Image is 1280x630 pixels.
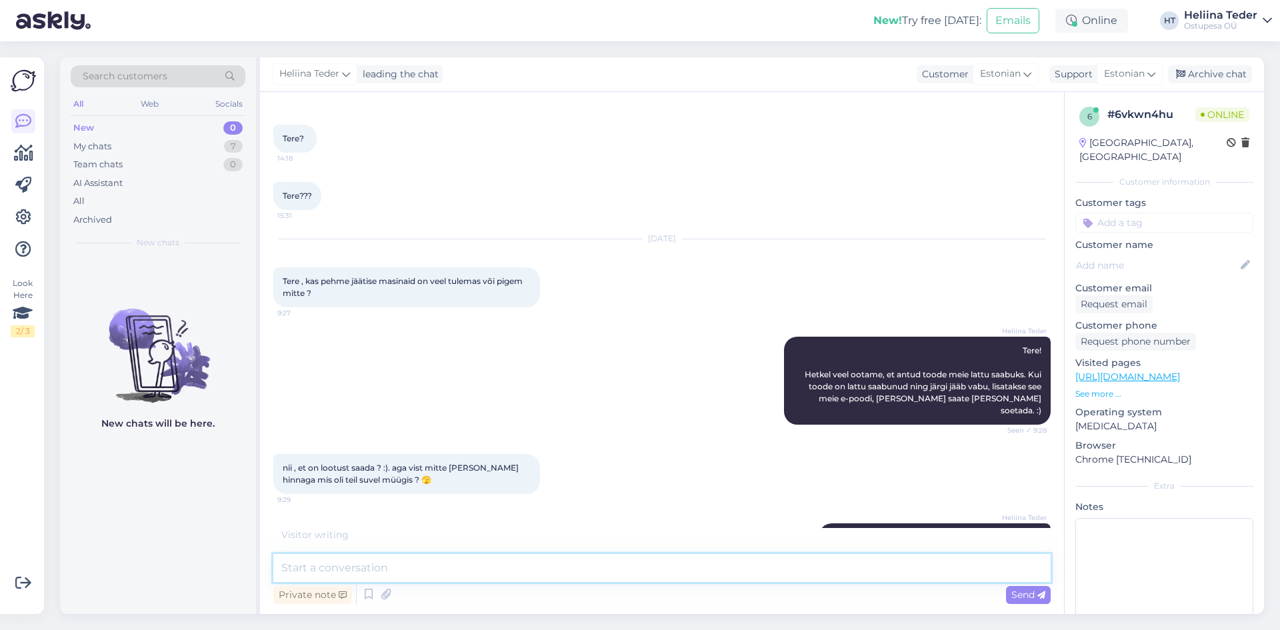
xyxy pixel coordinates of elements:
div: Socials [213,95,245,113]
div: All [71,95,86,113]
span: Seen ✓ 9:28 [997,425,1047,435]
div: 0 [223,121,243,135]
span: Search customers [83,69,167,83]
div: Visitor writing [273,528,1051,542]
div: # 6vkwn4hu [1107,107,1195,123]
div: leading the chat [357,67,439,81]
p: Operating system [1075,405,1253,419]
div: AI Assistant [73,177,123,190]
span: 9:27 [277,308,327,318]
div: Customer [917,67,969,81]
p: Browser [1075,439,1253,453]
div: Request phone number [1075,333,1196,351]
div: Extra [1075,480,1253,492]
div: Team chats [73,158,123,171]
div: Archived [73,213,112,227]
span: 9:29 [277,495,327,505]
span: Tere??? [283,191,312,201]
div: Try free [DATE]: [873,13,981,29]
p: New chats will be here. [101,417,215,431]
div: Archive chat [1168,65,1252,83]
div: Web [138,95,161,113]
span: 15:31 [277,211,327,221]
p: Customer tags [1075,196,1253,210]
span: Tere , kas pehme jäätise masinaid on veel tulemas või pigem mitte ? [283,276,525,298]
div: 0 [223,158,243,171]
div: My chats [73,140,111,153]
span: 6 [1087,111,1092,121]
div: All [73,195,85,208]
div: [DATE] [273,233,1051,245]
div: [GEOGRAPHIC_DATA], [GEOGRAPHIC_DATA] [1079,136,1227,164]
p: [MEDICAL_DATA] [1075,419,1253,433]
p: Customer phone [1075,319,1253,333]
span: Heliina Teder [997,326,1047,336]
div: 7 [224,140,243,153]
div: Support [1049,67,1093,81]
p: Chrome [TECHNICAL_ID] [1075,453,1253,467]
span: Tere? [283,133,304,143]
span: nii , et on lootust saada ? :). aga vist mitte [PERSON_NAME] hinnaga mis oli teil suvel müügis ? 🫣 [283,463,521,485]
p: Visited pages [1075,356,1253,370]
b: New! [873,14,902,27]
input: Add name [1076,258,1238,273]
img: Askly Logo [11,68,36,93]
span: Send [1011,589,1045,601]
span: Estonian [1104,67,1145,81]
span: Heliina Teder [279,67,339,81]
a: Heliina TederOstupesa OÜ [1184,10,1272,31]
button: Emails [987,8,1039,33]
p: Notes [1075,500,1253,514]
input: Add a tag [1075,213,1253,233]
div: Private note [273,586,352,604]
p: See more ... [1075,388,1253,400]
div: Heliina Teder [1184,10,1257,21]
div: Look Here [11,277,35,337]
img: No chats [60,285,256,405]
span: Estonian [980,67,1021,81]
span: New chats [137,237,179,249]
a: [URL][DOMAIN_NAME] [1075,371,1180,383]
div: Request email [1075,295,1153,313]
span: Heliina Teder [997,513,1047,523]
div: Online [1055,9,1128,33]
div: Ostupesa OÜ [1184,21,1257,31]
span: 14:18 [277,153,327,163]
p: Customer email [1075,281,1253,295]
div: 2 / 3 [11,325,35,337]
div: HT [1160,11,1179,30]
span: Online [1195,107,1249,122]
p: Customer name [1075,238,1253,252]
div: Customer information [1075,176,1253,188]
div: New [73,121,94,135]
